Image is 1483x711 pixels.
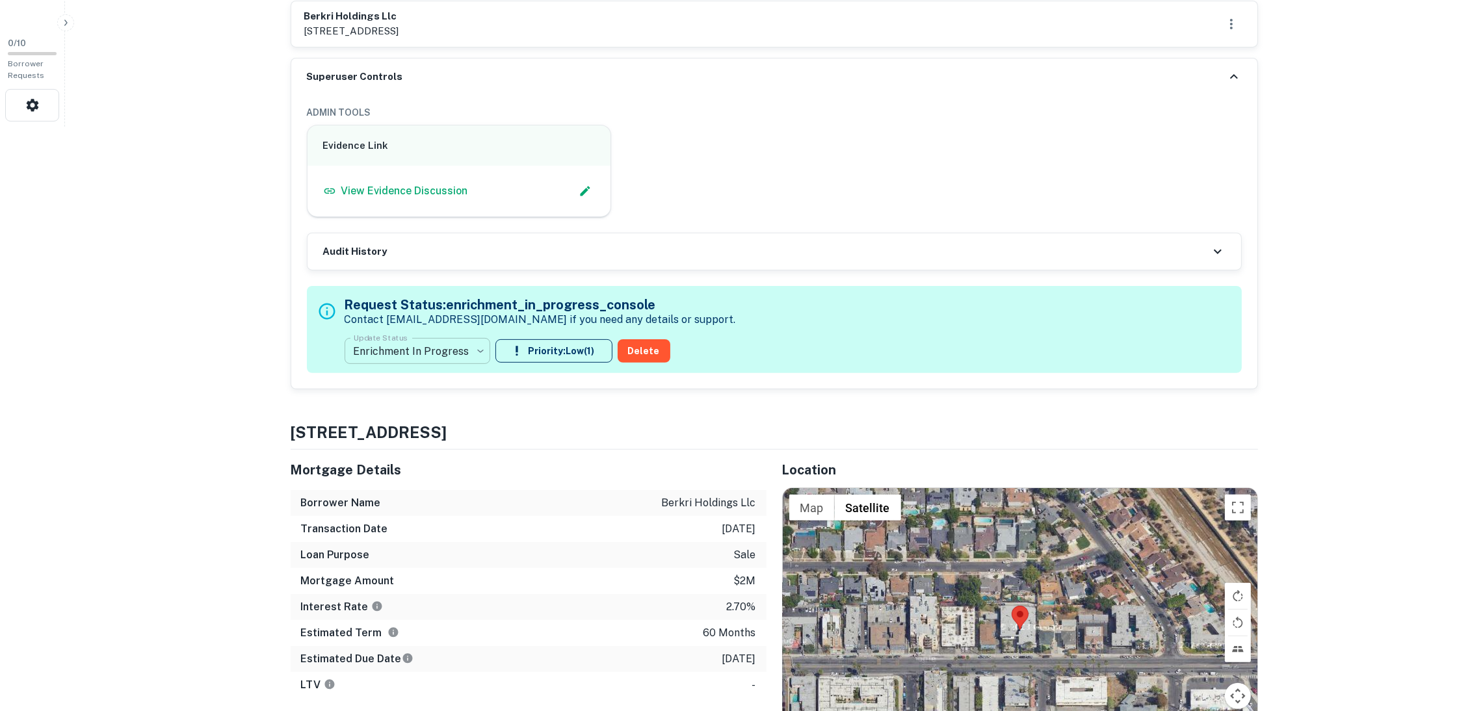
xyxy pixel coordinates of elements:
[722,521,756,537] p: [DATE]
[307,70,403,84] h6: Superuser Controls
[345,312,736,328] p: Contact [EMAIL_ADDRESS][DOMAIN_NAME] if you need any details or support.
[402,653,413,664] svg: Estimate is based on a standard schedule for this type of loan.
[1225,610,1251,636] button: Rotate map counterclockwise
[345,333,490,369] div: Enrichment In Progress
[495,339,612,363] button: Priority:Low(1)
[301,651,413,667] h6: Estimated Due Date
[291,420,1258,444] h4: [STREET_ADDRESS]
[618,339,670,363] button: Delete
[1418,607,1483,669] iframe: Chat Widget
[722,651,756,667] p: [DATE]
[304,9,399,24] h6: berkri holdings llc
[1225,583,1251,609] button: Rotate map clockwise
[752,677,756,693] p: -
[371,601,383,612] svg: The interest rates displayed on the website are for informational purposes only and may be report...
[782,460,1258,480] h5: Location
[301,547,370,563] h6: Loan Purpose
[301,625,399,641] h6: Estimated Term
[323,183,468,199] a: View Evidence Discussion
[341,183,468,199] p: View Evidence Discussion
[734,547,756,563] p: sale
[307,105,1242,120] h6: ADMIN TOOLS
[323,138,596,153] h6: Evidence Link
[301,573,395,589] h6: Mortgage Amount
[323,244,387,259] h6: Audit History
[291,460,767,480] h5: Mortgage Details
[727,599,756,615] p: 2.70%
[1225,636,1251,662] button: Tilt map
[1225,495,1251,521] button: Toggle fullscreen view
[324,679,335,690] svg: LTVs displayed on the website are for informational purposes only and may be reported incorrectly...
[734,573,756,589] p: $2m
[301,495,381,511] h6: Borrower Name
[387,627,399,638] svg: Term is based on a standard schedule for this type of loan.
[345,295,736,315] h5: Request Status: enrichment_in_progress_console
[8,59,44,80] span: Borrower Requests
[662,495,756,511] p: berkri holdings llc
[703,625,756,641] p: 60 months
[575,181,595,201] button: Edit Slack Link
[304,23,399,39] p: [STREET_ADDRESS]
[301,677,335,693] h6: LTV
[301,599,383,615] h6: Interest Rate
[1225,683,1251,709] button: Map camera controls
[301,521,388,537] h6: Transaction Date
[835,495,901,521] button: Show satellite imagery
[8,38,26,48] span: 0 / 10
[789,495,835,521] button: Show street map
[354,332,408,343] label: Update Status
